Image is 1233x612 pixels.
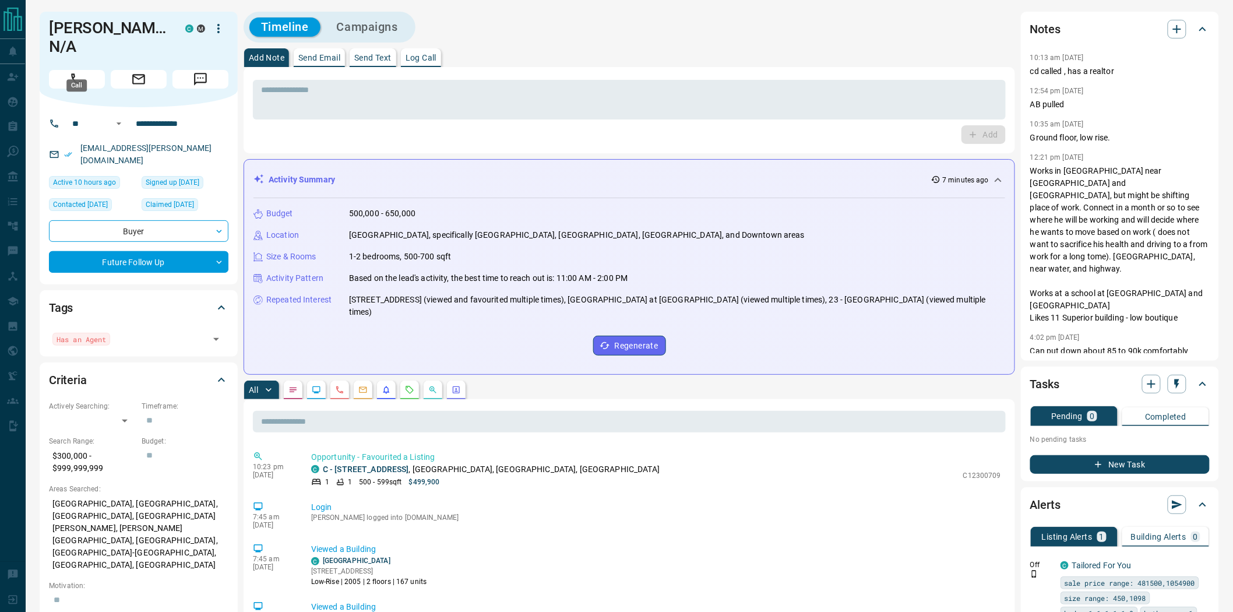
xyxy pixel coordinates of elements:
[253,463,294,471] p: 10:23 pm
[253,513,294,521] p: 7:45 am
[66,79,87,92] div: Call
[208,331,224,347] button: Open
[1030,54,1084,62] p: 10:13 am [DATE]
[311,513,1001,522] p: [PERSON_NAME] logged into [DOMAIN_NAME]
[943,175,989,185] p: 7 minutes ago
[349,207,415,220] p: 500,000 - 650,000
[1030,333,1080,342] p: 4:02 pm [DATE]
[311,543,1001,555] p: Viewed a Building
[49,446,136,478] p: $300,000 - $999,999,999
[1030,120,1084,128] p: 10:35 am [DATE]
[1065,592,1146,604] span: size range: 450,1098
[49,436,136,446] p: Search Range:
[146,177,199,188] span: Signed up [DATE]
[1030,370,1210,398] div: Tasks
[253,169,1005,191] div: Activity Summary7 minutes ago
[146,199,194,210] span: Claimed [DATE]
[172,70,228,89] span: Message
[249,54,284,62] p: Add Note
[1042,533,1093,541] p: Listing Alerts
[49,494,228,575] p: [GEOGRAPHIC_DATA], [GEOGRAPHIC_DATA], [GEOGRAPHIC_DATA], [GEOGRAPHIC_DATA][PERSON_NAME], [PERSON_...
[49,371,87,389] h2: Criteria
[1030,491,1210,519] div: Alerts
[266,294,332,306] p: Repeated Interest
[49,19,168,56] h1: [PERSON_NAME] N/A
[49,294,228,322] div: Tags
[253,471,294,479] p: [DATE]
[1065,577,1195,589] span: sale price range: 481500,1054900
[266,229,299,241] p: Location
[49,581,228,591] p: Motivation:
[593,336,666,356] button: Regenerate
[49,298,73,317] h2: Tags
[288,385,298,395] svg: Notes
[311,566,427,576] p: [STREET_ADDRESS]
[266,207,293,220] p: Budget
[406,54,436,62] p: Log Call
[49,401,136,411] p: Actively Searching:
[1131,533,1186,541] p: Building Alerts
[253,563,294,571] p: [DATE]
[80,143,212,165] a: [EMAIL_ADDRESS][PERSON_NAME][DOMAIN_NAME]
[298,54,340,62] p: Send Email
[49,176,136,192] div: Wed Aug 13 2025
[1030,495,1061,514] h2: Alerts
[112,117,126,131] button: Open
[311,465,319,473] div: condos.ca
[409,477,440,487] p: $499,900
[1030,65,1210,78] p: cd called , has a realtor
[1030,20,1061,38] h2: Notes
[64,150,72,159] svg: Email Verified
[49,251,228,273] div: Future Follow Up
[49,366,228,394] div: Criteria
[1100,533,1104,541] p: 1
[311,501,1001,513] p: Login
[354,54,392,62] p: Send Text
[249,17,320,37] button: Timeline
[49,484,228,494] p: Areas Searched:
[359,477,401,487] p: 500 - 599 sqft
[53,199,108,210] span: Contacted [DATE]
[142,198,228,214] div: Mon Mar 31 2025
[963,470,1001,481] p: C12300709
[1030,87,1084,95] p: 12:54 pm [DATE]
[325,477,329,487] p: 1
[452,385,461,395] svg: Agent Actions
[323,557,390,565] a: [GEOGRAPHIC_DATA]
[142,436,228,446] p: Budget:
[311,576,427,587] p: Low-Rise | 2005 | 2 floors | 167 units
[1193,533,1198,541] p: 0
[1030,431,1210,448] p: No pending tasks
[349,294,1005,318] p: [STREET_ADDRESS] (viewed and favourited multiple times), [GEOGRAPHIC_DATA] at [GEOGRAPHIC_DATA] (...
[323,463,660,476] p: , [GEOGRAPHIC_DATA], [GEOGRAPHIC_DATA], [GEOGRAPHIC_DATA]
[1030,455,1210,474] button: New Task
[1090,412,1094,420] p: 0
[1030,570,1038,578] svg: Push Notification Only
[325,17,410,37] button: Campaigns
[358,385,368,395] svg: Emails
[349,251,451,263] p: 1-2 bedrooms, 500-700 sqft
[1030,132,1210,144] p: Ground floor, low rise.
[249,386,258,394] p: All
[142,401,228,411] p: Timeframe:
[266,251,316,263] p: Size & Rooms
[1030,560,1054,570] p: Off
[49,220,228,242] div: Buyer
[1030,153,1084,161] p: 12:21 pm [DATE]
[185,24,193,33] div: condos.ca
[266,272,323,284] p: Activity Pattern
[269,174,335,186] p: Activity Summary
[142,176,228,192] div: Sat Mar 06 2010
[49,198,136,214] div: Wed May 21 2025
[348,477,352,487] p: 1
[312,385,321,395] svg: Lead Browsing Activity
[323,465,409,474] a: C - [STREET_ADDRESS]
[53,177,116,188] span: Active 10 hours ago
[253,555,294,563] p: 7:45 am
[405,385,414,395] svg: Requests
[311,451,1001,463] p: Opportunity - Favourited a Listing
[428,385,438,395] svg: Opportunities
[197,24,205,33] div: mrloft.ca
[1051,412,1083,420] p: Pending
[1030,99,1210,111] p: AB pulled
